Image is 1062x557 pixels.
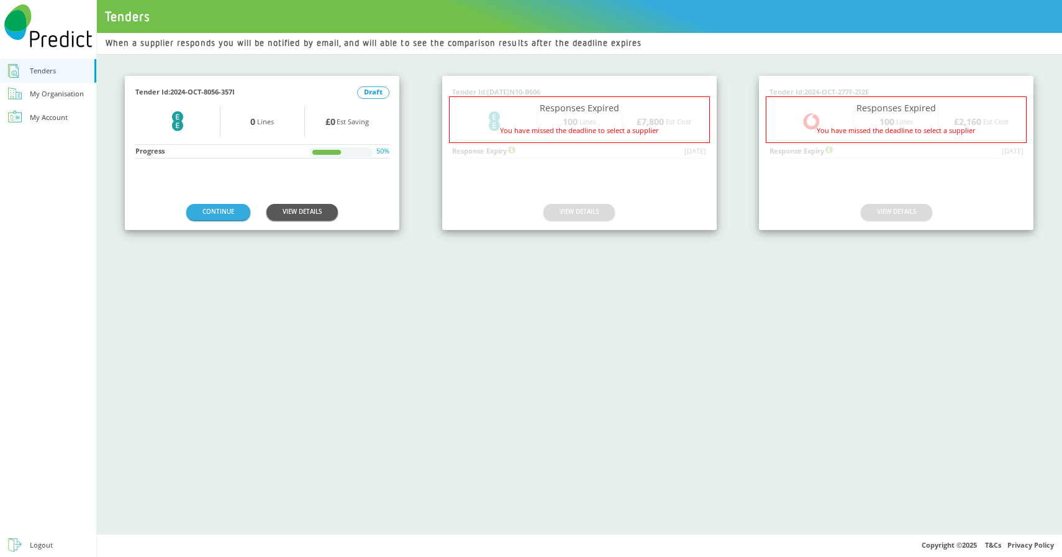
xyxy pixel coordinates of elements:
a: T&Cs [985,540,1001,550]
div: Tenders [30,65,56,78]
div: £0 [325,118,335,125]
div: Lines [220,106,305,137]
a: Privacy Policy [1007,540,1054,550]
div: Responses Expired [450,97,709,119]
img: Predict Mobile [4,4,93,47]
a: CONTINUE [186,204,250,219]
div: Responses Expired [766,97,1026,119]
div: My Account [30,111,68,124]
div: Copyright © 2025 [97,534,1062,557]
div: Logout [30,539,53,552]
div: Progress [135,145,165,158]
div: Est Saving [304,106,389,137]
div: Tender Id: 2024-OCT-8056-357I [135,86,235,99]
a: VIEW DETAILS [266,204,338,219]
div: You have missed the deadline to select a supplier [450,119,709,142]
div: 0 [250,118,255,125]
div: My Organisation [30,88,84,101]
div: 50% [376,145,389,158]
div: You have missed the deadline to select a supplier [766,119,1026,142]
div: When a supplier responds you will be notified by email, and will able to see the comparison resul... [106,38,642,48]
div: Draft [357,86,389,99]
